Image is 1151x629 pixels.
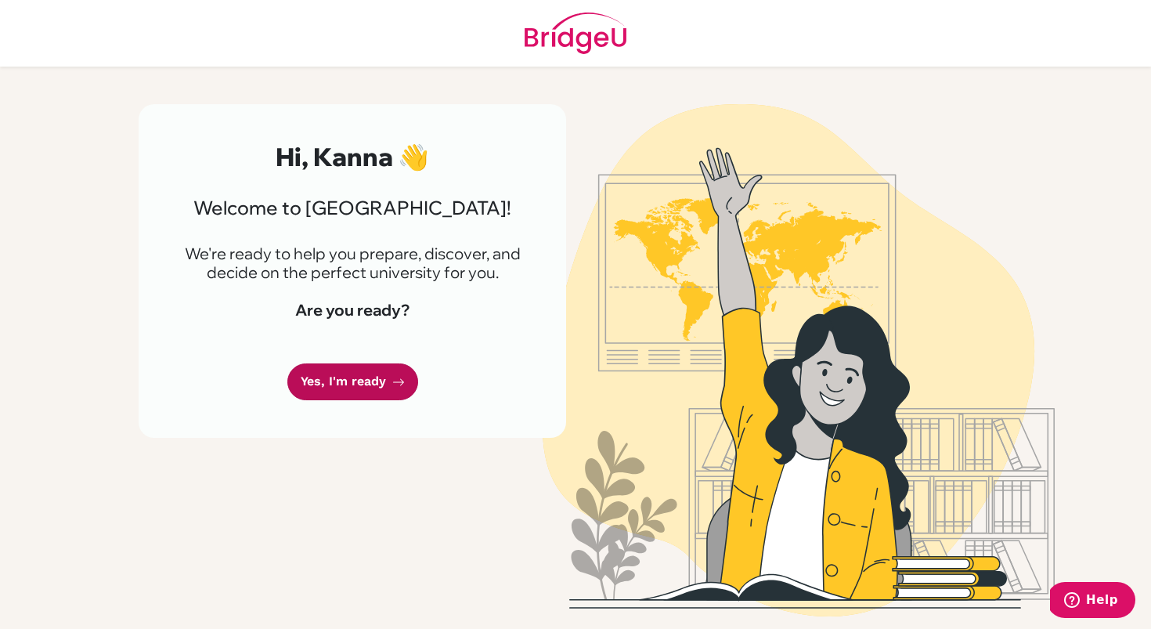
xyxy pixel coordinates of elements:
iframe: Opens a widget where you can find more information [1050,582,1135,621]
h3: Welcome to [GEOGRAPHIC_DATA]! [176,197,529,219]
h2: Hi, Kanna 👋 [176,142,529,172]
a: Yes, I'm ready [287,363,418,400]
p: We're ready to help you prepare, discover, and decide on the perfect university for you. [176,244,529,282]
h4: Are you ready? [176,301,529,320]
